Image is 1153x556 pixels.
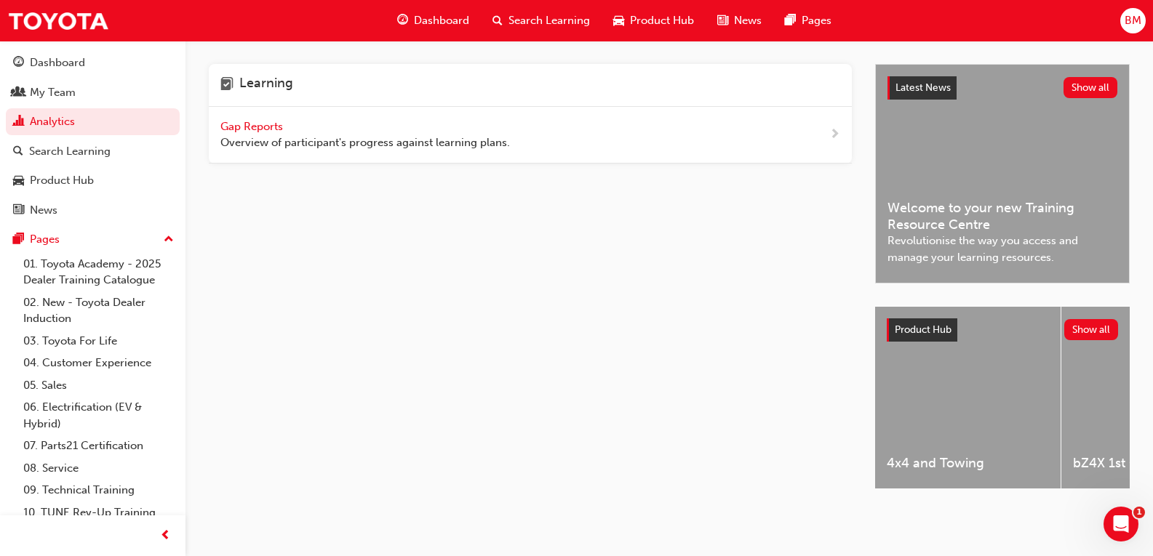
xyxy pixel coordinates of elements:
[613,12,624,30] span: car-icon
[887,76,1117,100] a: Latest NewsShow all
[160,527,171,545] span: prev-icon
[13,86,24,100] span: people-icon
[6,226,180,253] button: Pages
[13,116,24,129] span: chart-icon
[30,172,94,189] div: Product Hub
[887,200,1117,233] span: Welcome to your new Training Resource Centre
[1120,8,1146,33] button: BM
[29,143,111,160] div: Search Learning
[17,352,180,374] a: 04. Customer Experience
[829,126,840,144] span: next-icon
[630,12,694,29] span: Product Hub
[17,291,180,330] a: 02. New - Toyota Dealer Induction
[7,4,109,37] img: Trak
[734,12,762,29] span: News
[414,12,469,29] span: Dashboard
[6,49,180,76] a: Dashboard
[13,145,23,158] span: search-icon
[239,76,293,94] h4: Learning
[602,6,706,36] a: car-iconProduct Hub
[17,457,180,480] a: 08. Service
[887,455,1049,472] span: 4x4 and Towing
[17,374,180,397] a: 05. Sales
[706,6,773,36] a: news-iconNews
[6,47,180,226] button: DashboardMy TeamAnalyticsSearch LearningProduct HubNews
[875,64,1130,283] a: Latest NewsShow allWelcome to your new Training Resource CentreRevolutionise the way you access a...
[164,230,174,249] span: up-icon
[785,12,796,30] span: pages-icon
[13,174,24,188] span: car-icon
[6,138,180,165] a: Search Learning
[492,12,503,30] span: search-icon
[6,108,180,135] a: Analytics
[773,6,843,36] a: pages-iconPages
[887,318,1118,342] a: Product HubShow all
[1104,507,1138,541] iframe: Intercom live chat
[220,76,234,94] span: learning-icon
[17,479,180,501] a: 09. Technical Training
[13,233,24,246] span: pages-icon
[6,167,180,194] a: Product Hub
[481,6,602,36] a: search-iconSearch Learning
[6,79,180,106] a: My Team
[17,330,180,352] a: 03. Toyota For Life
[802,12,831,29] span: Pages
[30,202,57,219] div: News
[220,120,286,133] span: Gap Reports
[1125,12,1141,29] span: BM
[17,253,180,291] a: 01. Toyota Academy - 2025 Dealer Training Catalogue
[397,12,408,30] span: guage-icon
[13,204,24,217] span: news-icon
[1064,77,1118,98] button: Show all
[6,197,180,224] a: News
[30,231,60,248] div: Pages
[887,233,1117,265] span: Revolutionise the way you access and manage your learning resources.
[17,501,180,524] a: 10. TUNE Rev-Up Training
[386,6,481,36] a: guage-iconDashboard
[875,307,1061,488] a: 4x4 and Towing
[508,12,590,29] span: Search Learning
[17,396,180,435] a: 06. Electrification (EV & Hybrid)
[1133,507,1145,518] span: 1
[1064,319,1119,340] button: Show all
[895,81,951,94] span: Latest News
[17,435,180,457] a: 07. Parts21 Certification
[895,323,951,336] span: Product Hub
[220,134,510,151] span: Overview of participant's progress against learning plans.
[717,12,728,30] span: news-icon
[30,55,85,71] div: Dashboard
[209,107,852,164] a: Gap Reports Overview of participant's progress against learning plans.next-icon
[30,84,76,101] div: My Team
[13,57,24,70] span: guage-icon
